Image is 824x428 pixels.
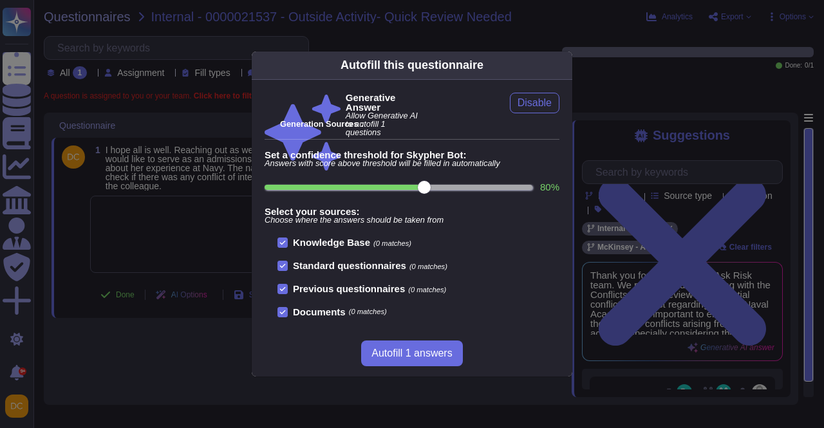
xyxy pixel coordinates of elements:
b: Select your sources: [265,207,559,216]
b: Previous questionnaires [293,283,405,294]
b: Generative Answer [346,93,422,112]
b: Generation Sources : [280,119,363,129]
span: (0 matches) [409,263,447,270]
span: Allow Generative AI to autofill 1 questions [346,112,422,136]
span: Autofill 1 answers [371,348,452,358]
span: Answers with score above threshold will be filled in automatically [265,160,559,168]
label: 80 % [540,182,559,192]
button: Disable [510,93,559,113]
b: Standard questionnaires [293,260,406,271]
button: Autofill 1 answers [361,340,462,366]
span: (0 matches) [408,286,446,293]
b: Knowledge Base [293,237,370,248]
span: (0 matches) [349,308,387,315]
div: Autofill this questionnaire [341,57,483,74]
b: Set a confidence threshold for Skypher Bot: [265,150,559,160]
b: Documents [293,307,346,317]
span: Choose where the answers should be taken from [265,216,559,225]
span: (0 matches) [373,239,411,247]
span: Disable [518,98,552,108]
